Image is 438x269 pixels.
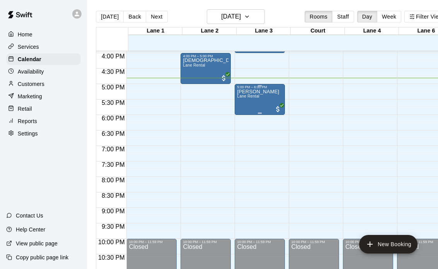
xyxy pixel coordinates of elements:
div: Lane 4 [345,27,399,35]
div: 4:00 PM – 5:00 PM: Vaishnavi Kommera [181,53,231,84]
div: Court [291,27,345,35]
a: Reports [6,115,81,127]
div: 5:00 PM – 6:00 PM: Saanvi Patil [235,84,285,115]
p: Availability [18,68,44,75]
a: Services [6,41,81,53]
span: 4:00 PM [100,53,127,60]
div: 4:00 PM – 5:00 PM [183,54,228,58]
button: Next [146,11,167,22]
span: 6:30 PM [100,130,127,137]
button: Back [123,11,146,22]
div: 10:00 PM – 11:59 PM [237,240,283,244]
p: Marketing [18,93,42,100]
span: 7:00 PM [100,146,127,152]
span: 9:30 PM [100,223,127,230]
button: Rooms [305,11,332,22]
span: 10:30 PM [96,254,126,261]
span: Lane Rental [237,94,259,98]
p: Home [18,31,32,38]
span: All customers have paid [274,105,282,113]
div: 10:00 PM – 11:59 PM [345,240,391,244]
button: add [359,235,418,254]
p: Settings [18,130,38,137]
a: Customers [6,78,81,90]
a: Settings [6,128,81,139]
span: 6:00 PM [100,115,127,122]
span: All customers have paid [220,74,228,82]
span: 7:30 PM [100,161,127,168]
span: 8:00 PM [100,177,127,183]
button: Week [377,11,401,22]
span: 10:00 PM [96,239,126,245]
button: [DATE] [207,9,265,24]
p: Retail [18,105,32,113]
div: 10:00 PM – 11:59 PM [291,240,337,244]
div: 10:00 PM – 11:59 PM [183,240,228,244]
p: Services [18,43,39,51]
span: 9:00 PM [100,208,127,214]
a: Calendar [6,53,81,65]
div: Lane 1 [128,27,182,35]
p: Contact Us [16,212,43,219]
a: Home [6,29,81,40]
p: Customers [18,80,44,88]
span: 5:30 PM [100,99,127,106]
button: Staff [332,11,354,22]
p: Calendar [18,55,41,63]
span: 5:00 PM [100,84,127,91]
span: 8:30 PM [100,192,127,199]
a: Retail [6,103,81,115]
p: View public page [16,240,58,247]
div: Lane 2 [182,27,237,35]
p: Copy public page link [16,254,68,261]
div: Lane 3 [237,27,291,35]
div: 10:00 PM – 11:59 PM [129,240,174,244]
a: Availability [6,66,81,77]
span: Lane Rental [183,63,205,67]
a: Marketing [6,91,81,102]
button: [DATE] [96,11,124,22]
h6: [DATE] [221,11,241,22]
div: 5:00 PM – 6:00 PM [237,85,283,89]
button: Day [357,11,377,22]
span: 4:30 PM [100,69,127,75]
p: Help Center [16,226,45,233]
p: Reports [18,117,37,125]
